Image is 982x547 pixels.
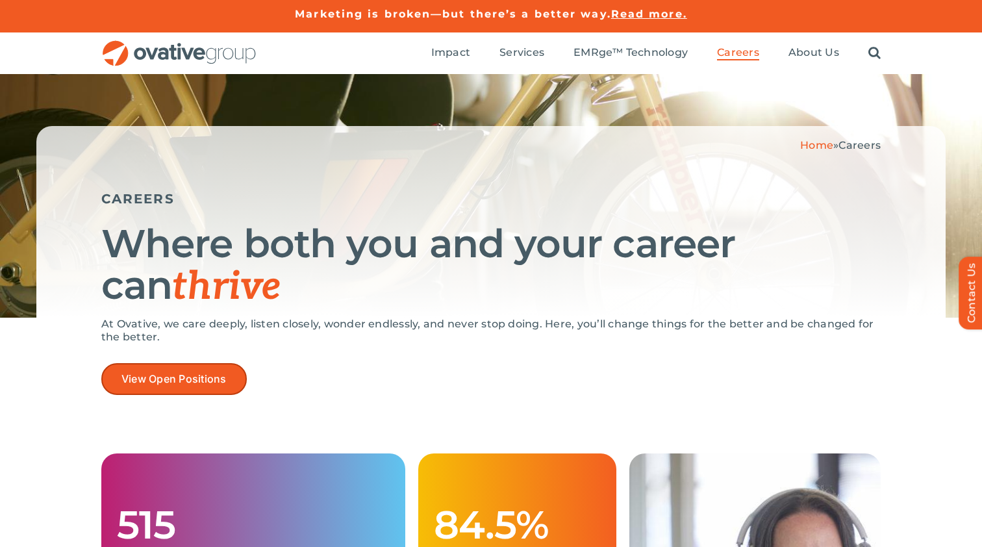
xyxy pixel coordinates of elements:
[717,46,759,60] a: Careers
[788,46,839,60] a: About Us
[121,373,227,385] span: View Open Positions
[101,363,247,395] a: View Open Positions
[838,139,881,151] span: Careers
[101,191,881,207] h5: CAREERS
[431,32,881,74] nav: Menu
[611,8,687,20] a: Read more.
[717,46,759,59] span: Careers
[573,46,688,60] a: EMRge™ Technology
[800,139,833,151] a: Home
[573,46,688,59] span: EMRge™ Technology
[499,46,544,59] span: Services
[434,504,601,546] h1: 84.5%
[868,46,881,60] a: Search
[117,504,390,546] h1: 515
[295,8,611,20] a: Marketing is broken—but there’s a better way.
[788,46,839,59] span: About Us
[499,46,544,60] a: Services
[101,318,881,344] p: At Ovative, we care deeply, listen closely, wonder endlessly, and never stop doing. Here, you’ll ...
[431,46,470,60] a: Impact
[431,46,470,59] span: Impact
[101,39,257,51] a: OG_Full_horizontal_RGB
[101,223,881,308] h1: Where both you and your career can
[800,139,881,151] span: »
[172,264,281,311] span: thrive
